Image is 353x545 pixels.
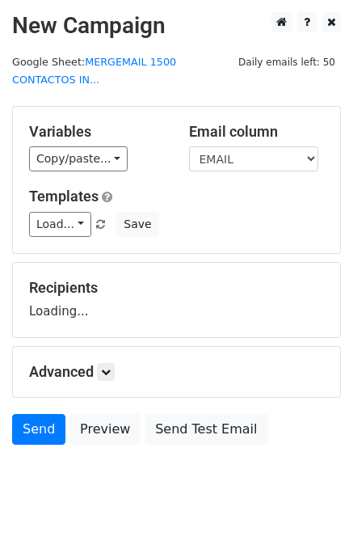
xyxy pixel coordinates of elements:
[12,56,176,87] a: MERGEMAIL 1500 CONTACTOS IN...
[189,123,325,141] h5: Email column
[12,12,341,40] h2: New Campaign
[233,53,341,71] span: Daily emails left: 50
[12,414,65,445] a: Send
[29,123,165,141] h5: Variables
[29,146,128,171] a: Copy/paste...
[145,414,267,445] a: Send Test Email
[29,279,324,297] h5: Recipients
[12,56,176,87] small: Google Sheet:
[29,363,324,381] h5: Advanced
[29,212,91,237] a: Load...
[29,188,99,205] a: Templates
[69,414,141,445] a: Preview
[233,56,341,68] a: Daily emails left: 50
[29,279,324,321] div: Loading...
[116,212,158,237] button: Save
